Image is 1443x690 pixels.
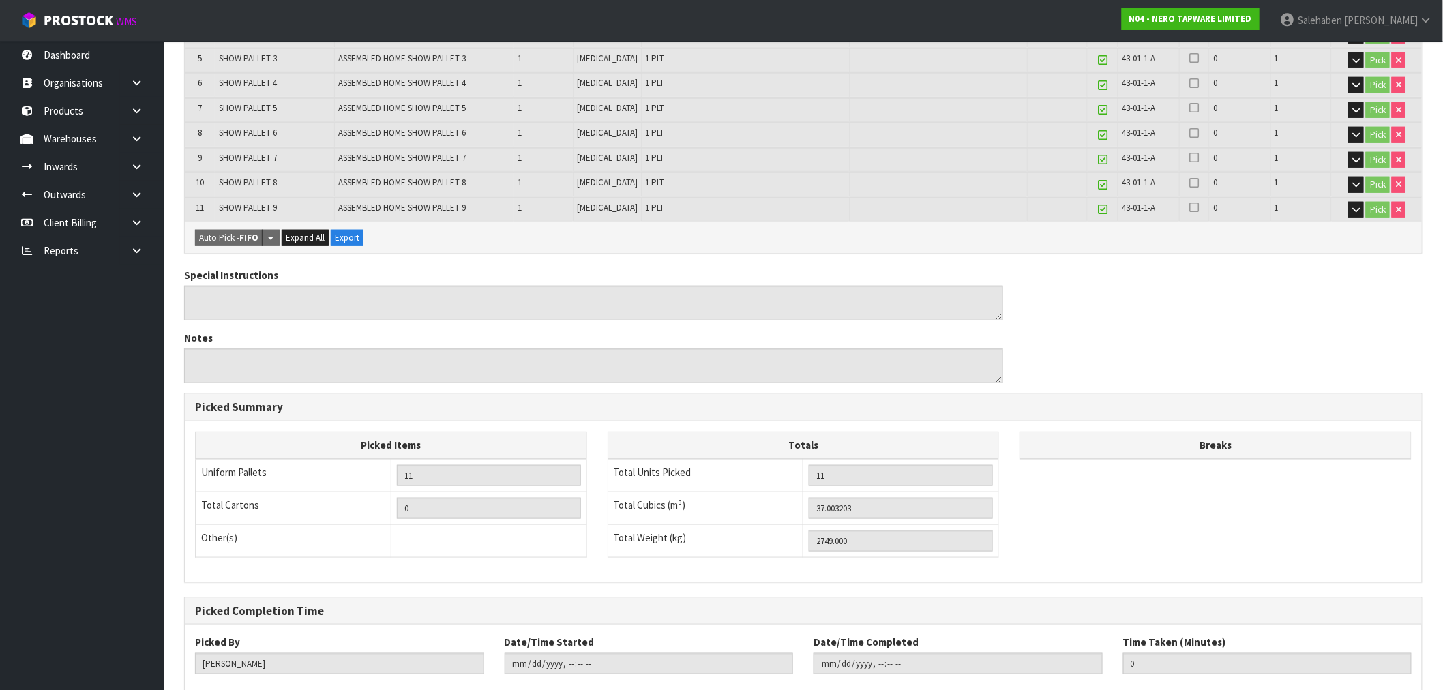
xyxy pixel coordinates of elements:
label: Picked By [195,635,240,649]
td: Uniform Pallets [196,459,391,492]
span: 0 [1213,177,1217,188]
span: SHOW PALLET 7 [219,152,277,164]
span: 1 PLT [645,202,664,213]
span: [MEDICAL_DATA] [577,152,638,164]
span: 1 PLT [645,52,664,64]
span: 1 [1275,152,1279,164]
span: 43-01-1-A [1122,152,1155,164]
strong: N04 - NERO TAPWARE LIMITED [1129,13,1252,25]
button: Export [331,230,363,246]
small: WMS [116,15,137,28]
span: 1 PLT [645,177,664,188]
span: 1 [1275,52,1279,64]
span: 1 [518,77,522,89]
label: Notes [184,331,213,345]
span: ASSEMBLED HOME SHOW PALLET 4 [338,77,466,89]
span: 8 [198,127,202,138]
span: 1 [518,127,522,138]
a: N04 - NERO TAPWARE LIMITED [1122,8,1260,30]
span: [MEDICAL_DATA] [577,202,638,213]
span: 43-01-1-A [1122,202,1155,213]
span: SHOW PALLET 9 [219,202,277,213]
span: ASSEMBLED HOME SHOW PALLET 6 [338,127,466,138]
label: Date/Time Completed [814,635,919,649]
span: 1 PLT [645,77,664,89]
span: 1 [518,52,522,64]
th: Breaks [1020,432,1412,459]
span: 1 [518,177,522,188]
span: Salehaben [1298,14,1342,27]
label: Time Taken (Minutes) [1123,635,1226,649]
span: 5 [198,52,202,64]
span: [PERSON_NAME] [1344,14,1418,27]
span: ASSEMBLED HOME SHOW PALLET 7 [338,152,466,164]
span: 43-01-1-A [1122,102,1155,114]
span: 11 [196,202,204,213]
span: [MEDICAL_DATA] [577,77,638,89]
td: Total Weight (kg) [608,524,803,557]
span: 43-01-1-A [1122,77,1155,89]
span: 0 [1213,152,1217,164]
label: Date/Time Started [505,635,595,649]
span: 0 [1213,77,1217,89]
span: 1 [518,152,522,164]
label: Special Instructions [184,268,278,282]
span: [MEDICAL_DATA] [577,177,638,188]
span: 1 [518,102,522,114]
span: [MEDICAL_DATA] [577,52,638,64]
img: cube-alt.png [20,12,38,29]
span: SHOW PALLET 5 [219,102,277,114]
span: SHOW PALLET 4 [219,77,277,89]
span: SHOW PALLET 3 [219,52,277,64]
span: ASSEMBLED HOME SHOW PALLET 9 [338,202,466,213]
span: SHOW PALLET 8 [219,177,277,188]
h3: Picked Summary [195,401,1412,414]
input: Picked By [195,653,484,674]
td: Total Cubics (m³) [608,492,803,524]
td: Other(s) [196,524,391,557]
span: [MEDICAL_DATA] [577,127,638,138]
span: [MEDICAL_DATA] [577,102,638,114]
span: 1 [1275,202,1279,213]
button: Pick [1366,202,1390,218]
span: 9 [198,152,202,164]
td: Total Units Picked [608,459,803,492]
button: Auto Pick -FIFO [195,230,263,246]
h3: Picked Completion Time [195,605,1412,618]
th: Totals [608,432,999,459]
span: ProStock [44,12,113,29]
span: ASSEMBLED HOME SHOW PALLET 5 [338,102,466,114]
span: 1 [1275,127,1279,138]
span: 1 PLT [645,127,664,138]
span: 1 [1275,77,1279,89]
button: Pick [1366,77,1390,93]
span: 1 [518,202,522,213]
td: Total Cartons [196,492,391,524]
span: 43-01-1-A [1122,127,1155,138]
span: 0 [1213,102,1217,114]
span: 6 [198,77,202,89]
span: Expand All [286,232,325,243]
input: UNIFORM P LINES [397,465,581,486]
span: 1 PLT [645,152,664,164]
button: Expand All [282,230,329,246]
button: Pick [1366,152,1390,168]
span: 7 [198,102,202,114]
button: Pick [1366,177,1390,193]
span: 0 [1213,127,1217,138]
span: 43-01-1-A [1122,52,1155,64]
button: Pick [1366,127,1390,143]
strong: FIFO [239,232,258,243]
span: 1 PLT [645,102,664,114]
span: 10 [196,177,204,188]
span: SHOW PALLET 6 [219,127,277,138]
span: ASSEMBLED HOME SHOW PALLET 3 [338,52,466,64]
span: 0 [1213,202,1217,213]
th: Picked Items [196,432,587,459]
button: Pick [1366,102,1390,119]
input: OUTERS TOTAL = CTN [397,498,581,519]
span: ASSEMBLED HOME SHOW PALLET 8 [338,177,466,188]
span: 1 [1275,177,1279,188]
span: 43-01-1-A [1122,177,1155,188]
span: 0 [1213,52,1217,64]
